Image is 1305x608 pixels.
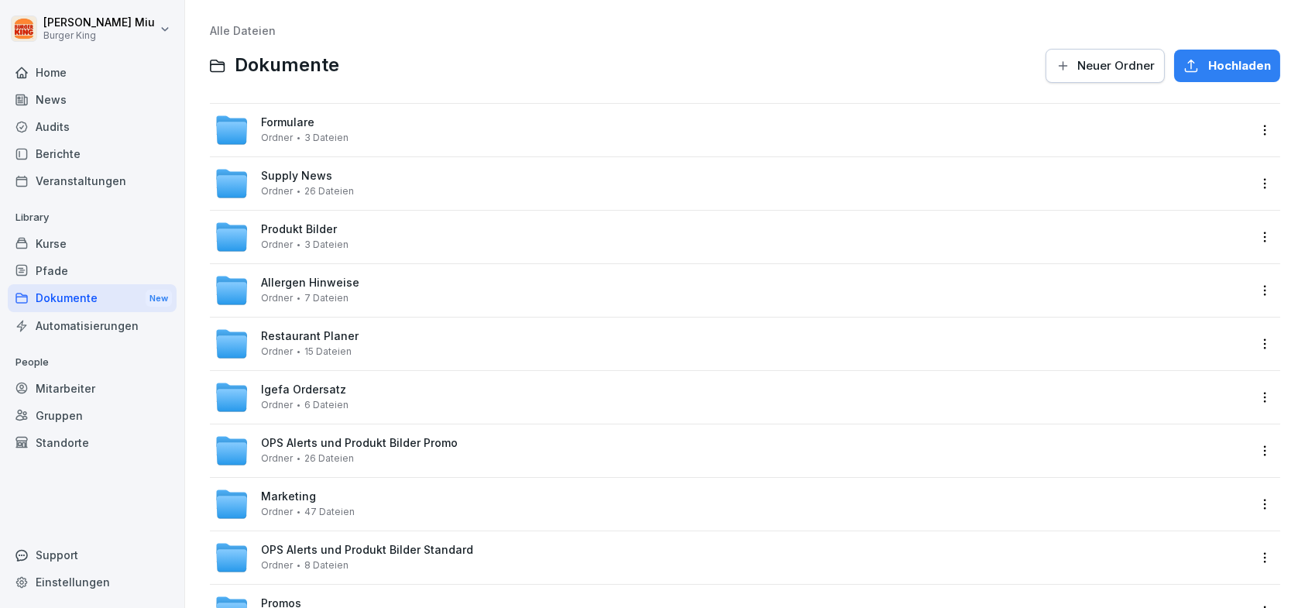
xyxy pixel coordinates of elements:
[8,429,177,456] a: Standorte
[1046,49,1165,83] button: Neuer Ordner
[261,132,293,143] span: Ordner
[304,186,354,197] span: 26 Dateien
[146,290,172,307] div: New
[1208,57,1271,74] span: Hochladen
[261,400,293,410] span: Ordner
[261,186,293,197] span: Ordner
[261,490,316,503] span: Marketing
[304,560,349,571] span: 8 Dateien
[8,375,177,402] a: Mitarbeiter
[215,113,1248,147] a: FormulareOrdner3 Dateien
[8,113,177,140] a: Audits
[261,223,337,236] span: Produkt Bilder
[215,541,1248,575] a: OPS Alerts und Produkt Bilder StandardOrdner8 Dateien
[8,86,177,113] a: News
[8,230,177,257] a: Kurse
[304,239,349,250] span: 3 Dateien
[304,346,352,357] span: 15 Dateien
[8,205,177,230] p: Library
[261,507,293,517] span: Ordner
[8,59,177,86] a: Home
[1077,57,1155,74] span: Neuer Ordner
[1174,50,1280,82] button: Hochladen
[8,284,177,313] div: Dokumente
[261,560,293,571] span: Ordner
[210,24,276,37] a: Alle Dateien
[261,544,473,557] span: OPS Alerts und Produkt Bilder Standard
[261,383,346,397] span: Igefa Ordersatz
[261,453,293,464] span: Ordner
[8,568,177,596] a: Einstellungen
[43,16,155,29] p: [PERSON_NAME] Miu
[8,402,177,429] a: Gruppen
[304,400,349,410] span: 6 Dateien
[8,350,177,375] p: People
[261,346,293,357] span: Ordner
[215,220,1248,254] a: Produkt BilderOrdner3 Dateien
[215,327,1248,361] a: Restaurant PlanerOrdner15 Dateien
[261,277,359,290] span: Allergen Hinweise
[215,167,1248,201] a: Supply NewsOrdner26 Dateien
[8,312,177,339] a: Automatisierungen
[304,507,355,517] span: 47 Dateien
[215,434,1248,468] a: OPS Alerts und Produkt Bilder PromoOrdner26 Dateien
[261,116,314,129] span: Formulare
[215,380,1248,414] a: Igefa OrdersatzOrdner6 Dateien
[261,293,293,304] span: Ordner
[8,167,177,194] a: Veranstaltungen
[261,437,458,450] span: OPS Alerts und Produkt Bilder Promo
[8,284,177,313] a: DokumenteNew
[304,293,349,304] span: 7 Dateien
[261,239,293,250] span: Ordner
[215,273,1248,307] a: Allergen HinweiseOrdner7 Dateien
[8,541,177,568] div: Support
[261,170,332,183] span: Supply News
[43,30,155,41] p: Burger King
[304,132,349,143] span: 3 Dateien
[261,330,359,343] span: Restaurant Planer
[235,54,339,77] span: Dokumente
[8,257,177,284] a: Pfade
[304,453,354,464] span: 26 Dateien
[8,140,177,167] a: Berichte
[215,487,1248,521] a: MarketingOrdner47 Dateien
